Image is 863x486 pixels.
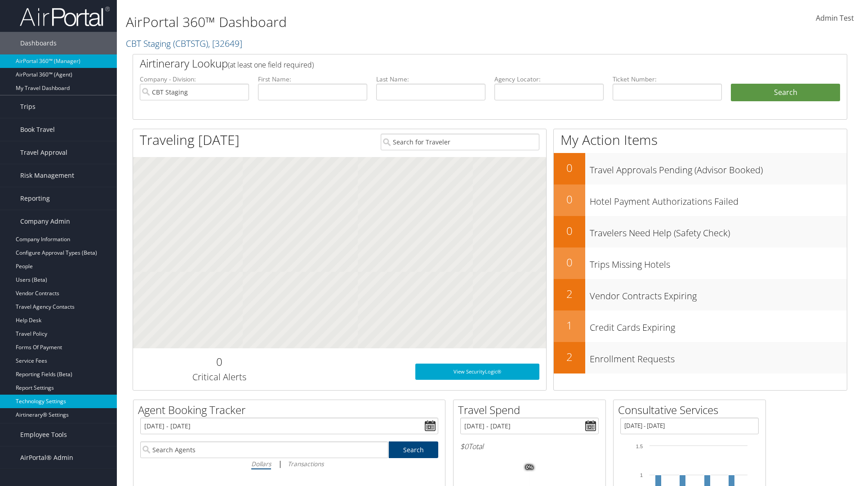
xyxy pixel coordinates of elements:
span: ( CBTSTG ) [173,37,208,49]
a: 1Credit Cards Expiring [554,310,847,342]
span: Admin Test [816,13,854,23]
h1: AirPortal 360™ Dashboard [126,13,611,31]
span: $0 [460,441,468,451]
h2: 1 [554,318,585,333]
h2: Consultative Services [618,402,765,418]
a: 0Trips Missing Hotels [554,247,847,279]
tspan: 1.5 [636,444,643,449]
tspan: 1 [640,472,643,478]
span: , [ 32649 ] [208,37,242,49]
h2: 2 [554,349,585,364]
button: Search [731,84,840,102]
div: | [140,458,438,469]
h2: Travel Spend [458,402,605,418]
a: 0Travel Approvals Pending (Advisor Booked) [554,153,847,184]
h2: 0 [554,160,585,175]
h2: 0 [140,354,298,369]
img: airportal-logo.png [20,6,110,27]
h3: Hotel Payment Authorizations Failed [590,191,847,208]
h3: Trips Missing Hotels [590,254,847,271]
span: AirPortal® Admin [20,446,73,469]
span: Dashboards [20,32,57,54]
label: Last Name: [376,75,485,84]
h2: 2 [554,286,585,301]
h3: Enrollment Requests [590,348,847,365]
a: 2Enrollment Requests [554,342,847,373]
h2: Agent Booking Tracker [138,402,445,418]
span: Employee Tools [20,423,67,446]
span: Book Travel [20,118,55,141]
span: Company Admin [20,210,70,233]
h3: Critical Alerts [140,371,298,383]
tspan: 0% [526,465,533,470]
h2: 0 [554,223,585,238]
a: View SecurityLogic® [415,364,539,380]
span: Trips [20,95,36,118]
i: Transactions [288,459,324,468]
span: Reporting [20,187,50,210]
input: Search for Traveler [381,134,539,150]
input: Search Agents [140,441,388,458]
span: Risk Management [20,164,74,187]
h1: My Action Items [554,130,847,149]
h3: Credit Cards Expiring [590,317,847,334]
h3: Travelers Need Help (Safety Check) [590,222,847,239]
a: 2Vendor Contracts Expiring [554,279,847,310]
h2: 0 [554,255,585,270]
a: Admin Test [816,4,854,32]
label: Ticket Number: [613,75,722,84]
h6: Total [460,441,599,451]
a: CBT Staging [126,37,242,49]
h2: 0 [554,192,585,207]
h2: Airtinerary Lookup [140,56,781,71]
span: Travel Approval [20,141,67,164]
a: 0Travelers Need Help (Safety Check) [554,216,847,247]
h3: Vendor Contracts Expiring [590,285,847,302]
h3: Travel Approvals Pending (Advisor Booked) [590,159,847,176]
i: Dollars [251,459,271,468]
label: Agency Locator: [494,75,604,84]
span: (at least one field required) [228,60,314,70]
a: 0Hotel Payment Authorizations Failed [554,184,847,216]
label: First Name: [258,75,367,84]
label: Company - Division: [140,75,249,84]
h1: Traveling [DATE] [140,130,240,149]
a: Search [389,441,439,458]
